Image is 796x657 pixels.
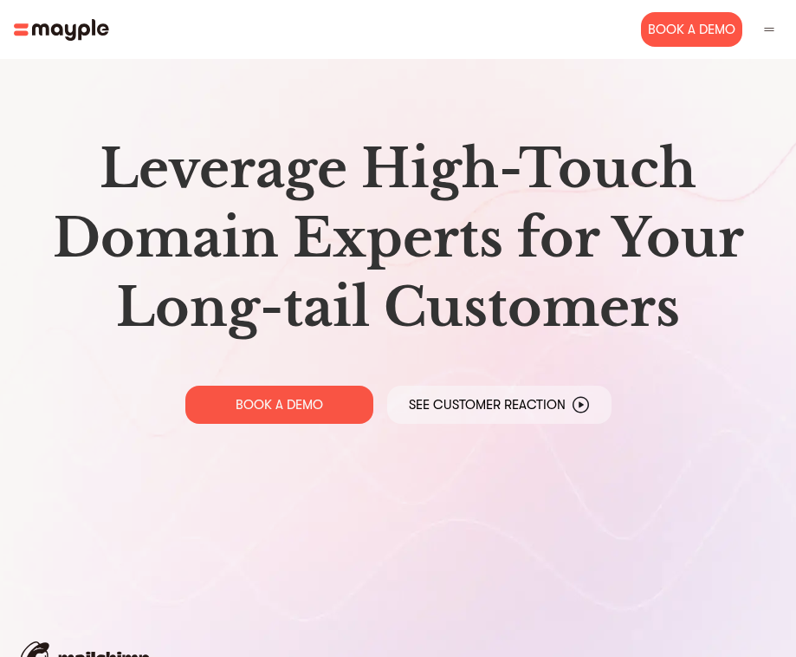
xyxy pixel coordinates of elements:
img: mayple-logo [14,19,109,41]
p: See Customer Reaction [409,396,566,413]
img: hamburger-button [761,22,777,37]
a: See Customer Reaction [387,386,612,424]
h1: Leverage High-Touch Domain Experts for Your Long-tail Customers [28,134,768,342]
div: Book A Demo [641,12,742,47]
p: BOOK A DEMO [236,396,323,413]
a: BOOK A DEMO [185,386,373,424]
